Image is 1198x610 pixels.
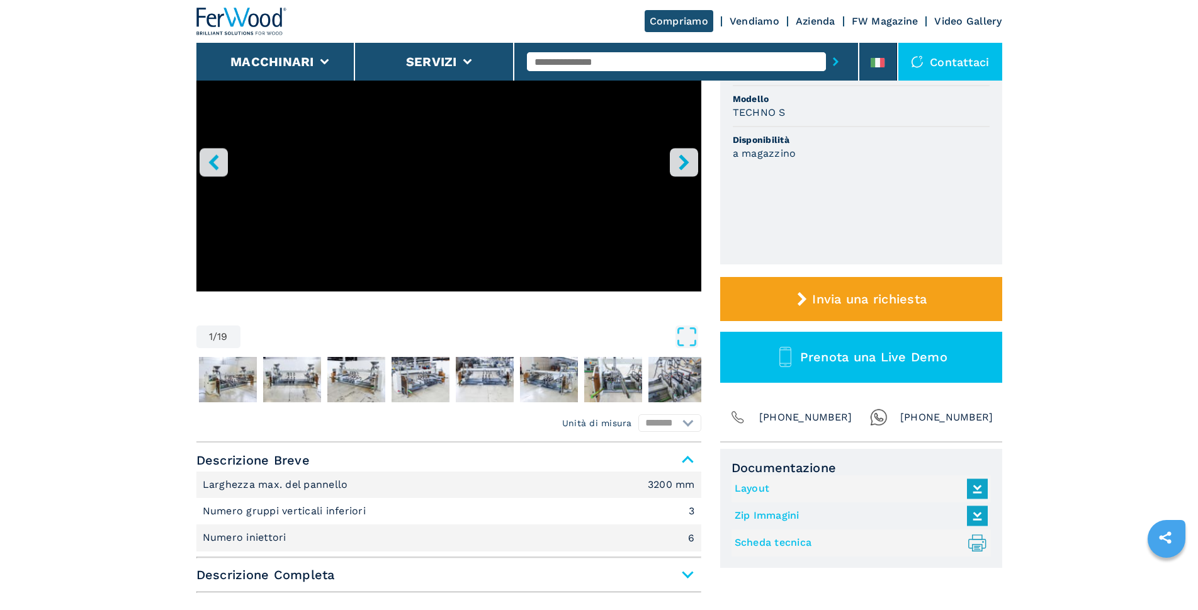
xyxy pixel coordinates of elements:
img: 7a5091297757157769fbe64acbcafe64 [648,357,706,402]
button: Servizi [406,54,457,69]
span: 1 [209,332,213,342]
img: 16dfc60445238991c9f1c38e1bad5060 [263,357,321,402]
h3: a magazzino [733,146,796,161]
img: 146f8c0fdb9d75a6804d2aa21dc1f253 [584,357,642,402]
button: right-button [670,148,698,176]
button: Go to Slide 7 [517,354,580,405]
a: Azienda [796,15,835,27]
button: Open Fullscreen [244,325,698,348]
p: Numero iniettori [203,531,290,545]
button: Go to Slide 4 [325,354,388,405]
a: Compriamo [645,10,713,32]
button: Go to Slide 2 [196,354,259,405]
span: Modello [733,93,990,105]
button: Go to Slide 6 [453,354,516,405]
img: 1fc17d9257ad5258f55c5aeb8a2b4643 [456,357,514,402]
span: / [213,332,217,342]
nav: Thumbnail Navigation [196,354,701,405]
span: [PHONE_NUMBER] [759,409,852,426]
button: Go to Slide 8 [582,354,645,405]
a: Layout [735,478,981,499]
button: Go to Slide 5 [389,354,452,405]
span: Descrizione Breve [196,449,701,472]
span: Prenota una Live Demo [800,349,947,364]
a: Vendiamo [730,15,779,27]
img: Contattaci [911,55,924,68]
button: submit-button [826,47,845,76]
span: 19 [217,332,228,342]
img: d9bb80eeb986f92a21a484c2da43158f [199,357,257,402]
img: 93c3ff10938093be5c572fb8fa059070 [327,357,385,402]
a: Scheda tecnica [735,533,981,553]
img: 47cefbe5694d28f8f8f3946044f0d064 [520,357,578,402]
button: Prenota una Live Demo [720,332,1002,383]
button: left-button [200,148,228,176]
p: Larghezza max. del pannello [203,478,351,492]
a: Zip Immagini [735,506,981,526]
button: Go to Slide 3 [261,354,324,405]
button: Go to Slide 9 [646,354,709,405]
img: Whatsapp [870,409,888,426]
em: 3200 mm [648,480,695,490]
a: sharethis [1150,522,1181,553]
iframe: Chat [1144,553,1189,601]
a: Video Gallery [934,15,1002,27]
div: Contattaci [898,43,1002,81]
button: Macchinari [230,54,314,69]
span: Documentazione [732,460,991,475]
em: Unità di misura [562,417,632,429]
span: Descrizione Completa [196,563,701,586]
a: FW Magazine [852,15,918,27]
img: 91c41ecc20e321f42bb83c580791fd79 [392,357,449,402]
span: [PHONE_NUMBER] [900,409,993,426]
img: Ferwood [196,8,287,35]
div: Go to Slide 1 [196,8,701,313]
p: Numero gruppi verticali inferiori [203,504,370,518]
iframe: Spinatrice Automatica in azione - BIESSE TECHNO S - Ferwoodgroup -006163 [196,8,701,291]
button: Invia una richiesta [720,277,1002,321]
span: Disponibilità [733,133,990,146]
em: 3 [689,506,694,516]
img: Phone [729,409,747,426]
h3: TECHNO S [733,105,786,120]
div: Descrizione Breve [196,472,701,551]
span: Invia una richiesta [812,291,927,307]
em: 6 [688,533,694,543]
